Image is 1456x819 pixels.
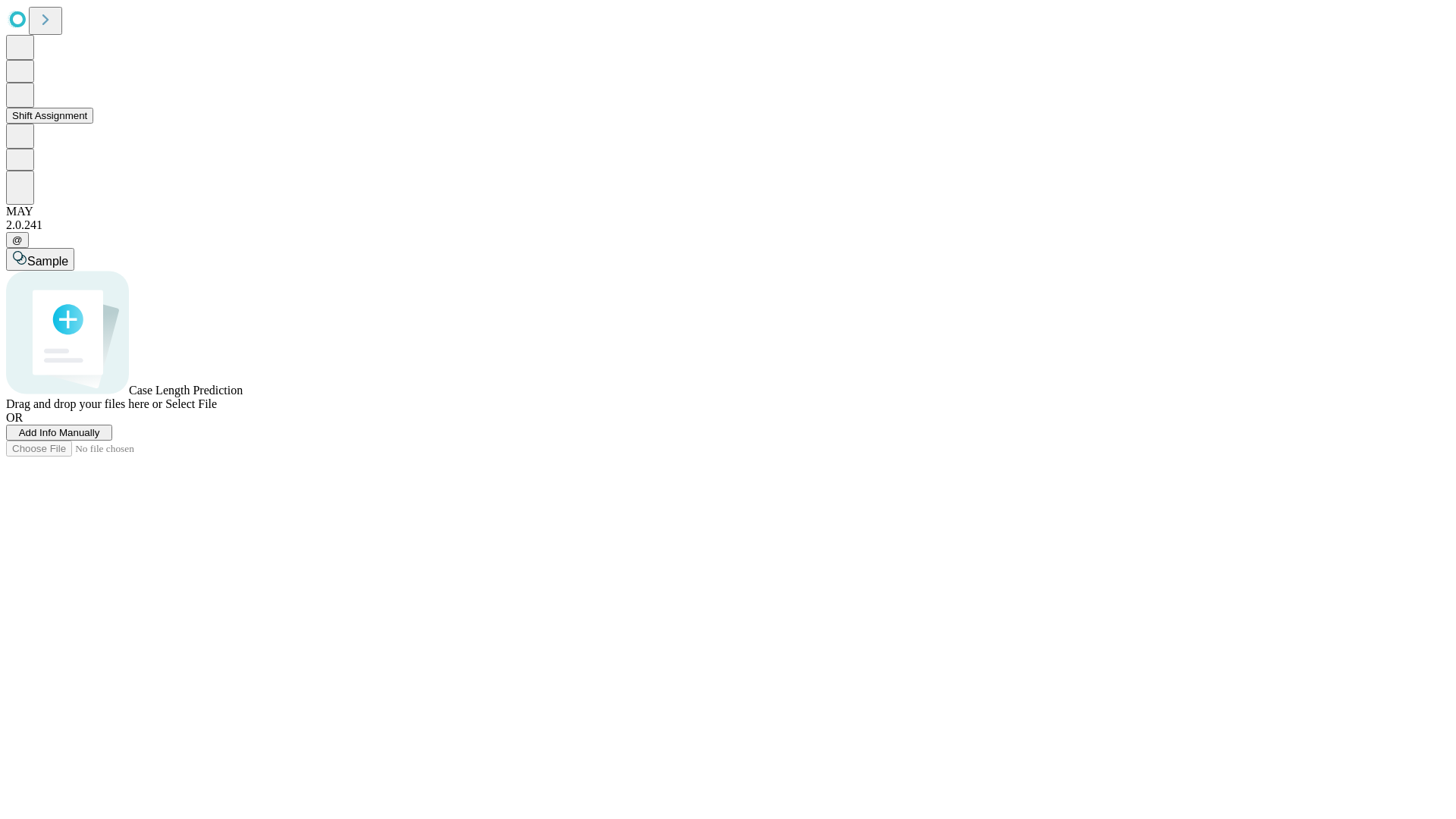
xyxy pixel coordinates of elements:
[6,205,1450,218] div: MAY
[6,411,23,424] span: OR
[19,427,100,438] span: Add Info Manually
[6,425,112,441] button: Add Info Manually
[12,234,23,246] span: @
[27,255,68,268] span: Sample
[6,232,29,248] button: @
[129,384,243,397] span: Case Length Prediction
[6,218,1450,232] div: 2.0.241
[6,397,162,410] span: Drag and drop your files here or
[165,397,217,410] span: Select File
[6,248,74,271] button: Sample
[6,108,93,124] button: Shift Assignment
